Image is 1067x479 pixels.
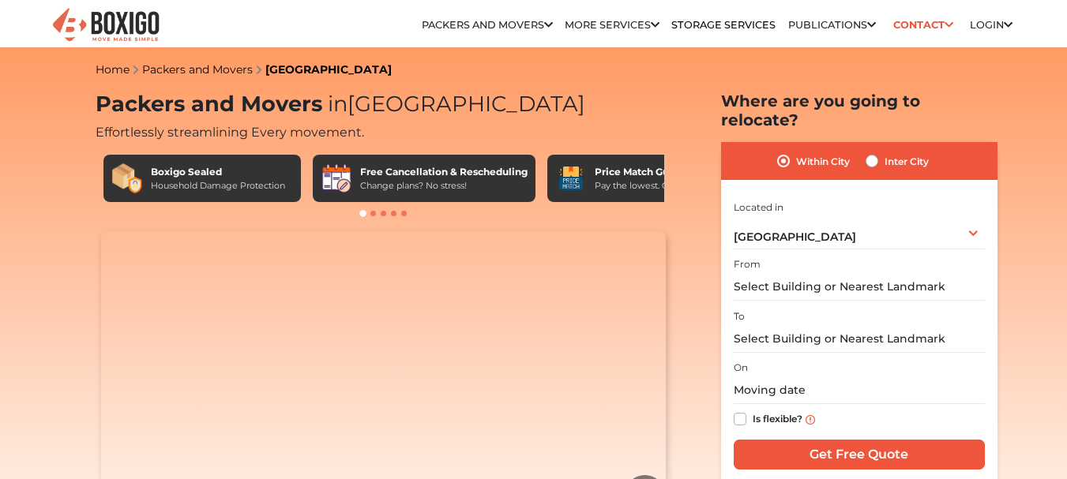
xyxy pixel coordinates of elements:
[734,325,985,353] input: Select Building or Nearest Landmark
[796,152,850,170] label: Within City
[328,91,348,117] span: in
[970,19,1013,31] a: Login
[321,163,352,194] img: Free Cancellation & Rescheduling
[734,230,856,244] span: [GEOGRAPHIC_DATA]
[595,179,715,193] div: Pay the lowest. Guaranteed!
[51,6,161,45] img: Boxigo
[555,163,587,194] img: Price Match Guarantee
[734,440,985,470] input: Get Free Quote
[806,415,815,425] img: info
[265,62,392,77] a: [GEOGRAPHIC_DATA]
[565,19,659,31] a: More services
[111,163,143,194] img: Boxigo Sealed
[888,13,958,37] a: Contact
[322,91,585,117] span: [GEOGRAPHIC_DATA]
[734,309,745,324] label: To
[151,165,285,179] div: Boxigo Sealed
[422,19,553,31] a: Packers and Movers
[595,165,715,179] div: Price Match Guarantee
[96,125,364,140] span: Effortlessly streamlining Every movement.
[788,19,876,31] a: Publications
[360,165,528,179] div: Free Cancellation & Rescheduling
[734,273,985,301] input: Select Building or Nearest Landmark
[734,257,761,271] label: From
[753,410,802,426] label: Is flexible?
[142,62,253,77] a: Packers and Movers
[734,376,985,404] input: Moving date
[721,92,997,129] h2: Where are you going to relocate?
[734,200,783,215] label: Located in
[671,19,776,31] a: Storage Services
[360,179,528,193] div: Change plans? No stress!
[885,152,929,170] label: Inter City
[96,92,672,118] h1: Packers and Movers
[96,62,130,77] a: Home
[734,361,748,375] label: On
[151,179,285,193] div: Household Damage Protection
